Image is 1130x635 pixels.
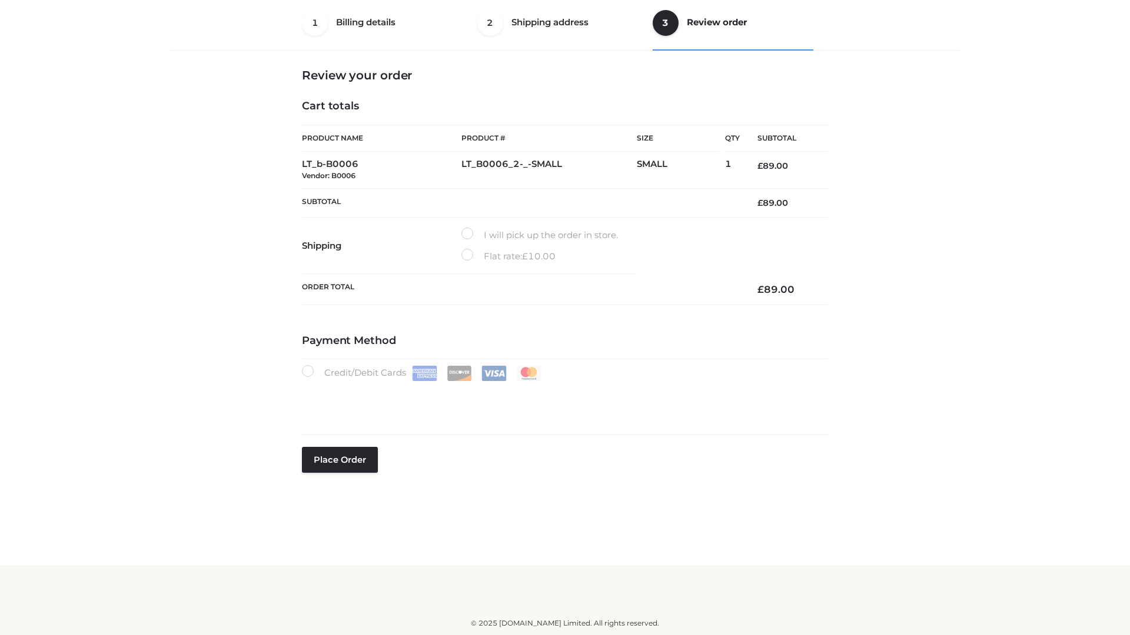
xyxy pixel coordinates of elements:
img: Visa [481,366,507,381]
bdi: 89.00 [757,283,795,295]
th: Subtotal [740,125,828,152]
img: Amex [412,366,437,381]
td: 1 [725,152,740,189]
label: Credit/Debit Cards [302,365,543,381]
th: Product # [461,125,637,152]
th: Product Name [302,125,461,152]
th: Size [637,125,719,152]
label: Flat rate: [461,249,556,264]
span: £ [757,198,763,208]
td: LT_B0006_2-_-SMALL [461,152,637,189]
th: Subtotal [302,188,740,217]
h4: Cart totals [302,100,828,113]
h4: Payment Method [302,335,828,347]
bdi: 89.00 [757,198,788,208]
img: Mastercard [516,366,541,381]
bdi: 10.00 [522,250,556,262]
bdi: 89.00 [757,161,788,171]
span: £ [522,250,528,262]
small: Vendor: B0006 [302,171,355,180]
div: © 2025 [DOMAIN_NAME] Limited. All rights reserved. [175,617,955,629]
span: £ [757,283,764,295]
td: SMALL [637,152,725,189]
th: Shipping [302,218,461,274]
th: Qty [725,125,740,152]
iframe: Secure payment input frame [300,379,826,422]
td: LT_b-B0006 [302,152,461,189]
img: Discover [447,366,472,381]
span: £ [757,161,763,171]
h3: Review your order [302,68,828,82]
label: I will pick up the order in store. [461,228,618,243]
th: Order Total [302,274,740,305]
button: Place order [302,447,378,473]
